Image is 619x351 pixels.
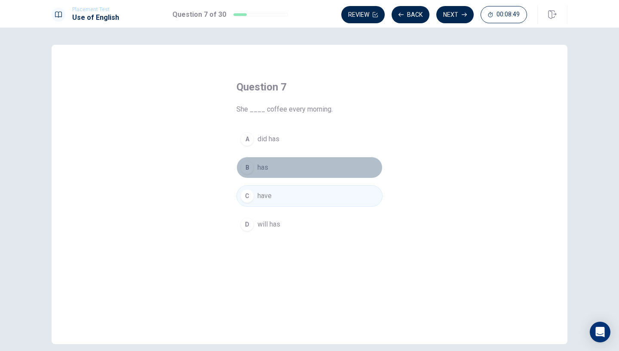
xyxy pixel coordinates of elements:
div: B [240,161,254,174]
h1: Question 7 of 30 [172,9,226,20]
div: A [240,132,254,146]
span: 00:08:49 [496,11,520,18]
div: C [240,189,254,203]
h1: Use of English [72,12,119,23]
span: Placement Test [72,6,119,12]
button: Back [392,6,429,23]
h4: Question 7 [236,80,383,94]
button: Next [436,6,474,23]
button: Adid has [236,128,383,150]
span: has [257,162,268,173]
button: Chave [236,185,383,207]
button: Bhas [236,157,383,178]
button: Dwill has [236,214,383,235]
span: She ____ coffee every morning. [236,104,383,115]
span: did has [257,134,279,144]
button: Review [341,6,385,23]
span: have [257,191,272,201]
button: 00:08:49 [481,6,527,23]
span: will has [257,219,280,230]
div: Open Intercom Messenger [590,322,610,342]
div: D [240,217,254,231]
